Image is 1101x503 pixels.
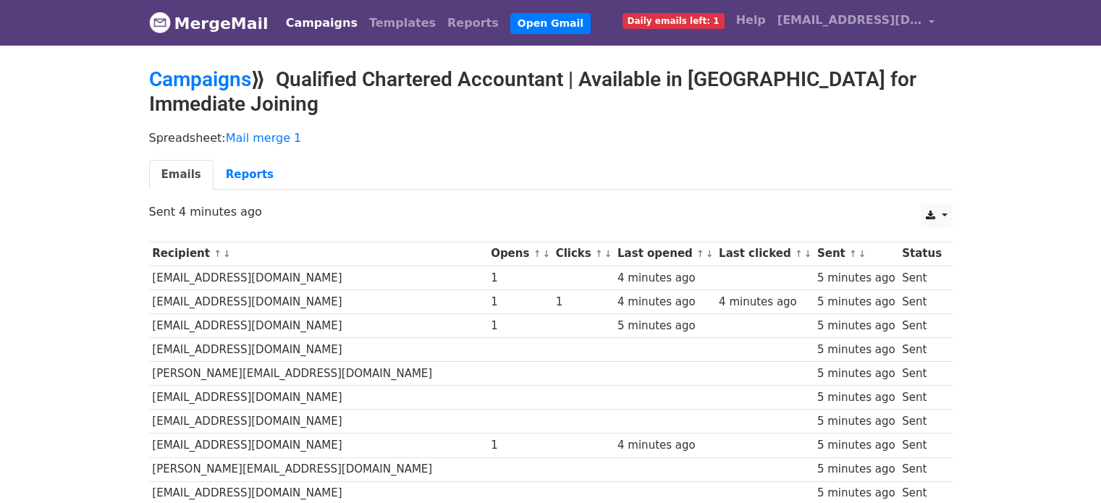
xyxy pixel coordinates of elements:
a: ↑ [696,248,704,259]
img: MergeMail logo [149,12,171,33]
td: [EMAIL_ADDRESS][DOMAIN_NAME] [149,266,488,289]
div: 5 minutes ago [817,461,895,478]
td: [EMAIL_ADDRESS][DOMAIN_NAME] [149,313,488,337]
a: ↑ [595,248,603,259]
div: 4 minutes ago [617,437,712,454]
th: Status [898,242,945,266]
td: Sent [898,313,945,337]
td: [PERSON_NAME][EMAIL_ADDRESS][DOMAIN_NAME] [149,457,488,481]
a: ↑ [214,248,222,259]
th: Clicks [552,242,614,266]
span: [EMAIL_ADDRESS][DOMAIN_NAME] [777,12,922,29]
p: Sent 4 minutes ago [149,204,953,219]
div: 5 minutes ago [817,365,895,382]
div: 1 [556,294,611,310]
a: Daily emails left: 1 [617,6,730,35]
a: ↓ [223,248,231,259]
a: ↑ [795,248,803,259]
th: Last opened [614,242,715,266]
a: ↓ [706,248,714,259]
a: Reports [214,160,286,190]
div: 5 minutes ago [817,389,895,406]
p: Spreadsheet: [149,130,953,145]
h2: ⟫ Qualified Chartered Accountant | Available in [GEOGRAPHIC_DATA] for Immediate Joining [149,67,953,116]
td: [EMAIL_ADDRESS][DOMAIN_NAME] [149,410,488,434]
a: Campaigns [280,9,363,38]
div: 5 minutes ago [817,413,895,430]
td: [EMAIL_ADDRESS][DOMAIN_NAME] [149,386,488,410]
td: [PERSON_NAME][EMAIL_ADDRESS][DOMAIN_NAME] [149,362,488,386]
th: Sent [814,242,898,266]
td: [EMAIL_ADDRESS][DOMAIN_NAME] [149,338,488,362]
div: 1 [491,437,549,454]
a: ↑ [533,248,541,259]
div: 5 minutes ago [817,318,895,334]
a: Campaigns [149,67,251,91]
td: Sent [898,362,945,386]
div: 1 [491,270,549,287]
td: Sent [898,434,945,457]
div: 4 minutes ago [617,294,712,310]
td: Sent [898,266,945,289]
a: Mail merge 1 [226,131,302,145]
div: 1 [491,294,549,310]
td: [EMAIL_ADDRESS][DOMAIN_NAME] [149,434,488,457]
a: Reports [442,9,505,38]
div: 5 minutes ago [817,270,895,287]
a: Templates [363,9,442,38]
a: ↑ [849,248,857,259]
td: Sent [898,289,945,313]
a: ↓ [542,248,550,259]
div: 5 minutes ago [817,342,895,358]
div: 5 minutes ago [817,294,895,310]
a: MergeMail [149,8,269,38]
a: [EMAIL_ADDRESS][DOMAIN_NAME] [772,6,941,40]
div: 5 minutes ago [817,437,895,454]
td: Sent [898,386,945,410]
td: Sent [898,457,945,481]
th: Opens [487,242,552,266]
div: 5 minutes ago [817,485,895,502]
th: Recipient [149,242,488,266]
a: Emails [149,160,214,190]
th: Last clicked [715,242,814,266]
a: ↓ [604,248,612,259]
span: Daily emails left: 1 [623,13,725,29]
td: Sent [898,410,945,434]
div: 4 minutes ago [617,270,712,287]
td: [EMAIL_ADDRESS][DOMAIN_NAME] [149,289,488,313]
a: ↓ [804,248,812,259]
div: 5 minutes ago [617,318,712,334]
a: Help [730,6,772,35]
td: Sent [898,338,945,362]
div: 4 minutes ago [719,294,810,310]
a: Open Gmail [510,13,591,34]
a: ↓ [859,248,866,259]
div: 1 [491,318,549,334]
